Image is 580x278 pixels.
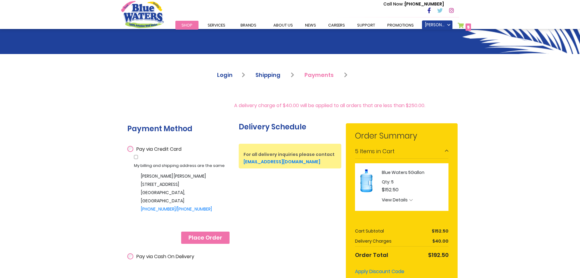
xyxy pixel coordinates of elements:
[382,197,408,203] span: View Details
[208,22,225,28] span: Services
[241,22,256,28] span: Brands
[136,146,181,153] span: Pay via Credit Card
[121,1,164,28] a: store logo
[355,238,392,244] span: Delivery Charges
[383,1,405,7] span: Call Now :
[382,169,447,176] strong: Blue Waters 5Gallon
[304,71,334,79] span: Payments
[432,228,448,234] span: $152.50
[355,147,358,155] span: 5
[299,21,322,30] a: News
[123,102,458,109] div: A delivery charge of $40.00 will be applied to all orders that are less than $250.00.
[382,186,399,193] span: $152.50
[382,179,389,185] span: Qty
[239,123,341,132] h1: Delivery Schedule
[360,147,395,155] span: Items in Cart
[322,21,351,30] a: careers
[351,21,381,30] a: support
[136,253,194,260] span: Pay via Cash On Delivery
[244,159,320,165] a: [EMAIL_ADDRESS][DOMAIN_NAME]
[381,21,420,30] a: Promotions
[458,23,471,31] a: 5
[422,20,452,30] a: [PERSON_NAME]
[391,179,394,185] span: 5
[181,22,192,28] span: Shop
[355,226,414,236] th: Cart Subtotal
[244,148,336,164] h2: For all delivery inquiries please contact
[432,238,448,244] span: $40.00
[428,251,448,259] span: $192.50
[267,21,299,30] a: about us
[467,24,470,30] span: 5
[383,1,444,7] p: [PHONE_NUMBER]
[255,71,294,79] a: Shipping
[255,71,280,79] span: Shipping
[134,172,230,213] div: [PERSON_NAME] [PERSON_NAME] [STREET_ADDRESS] [GEOGRAPHIC_DATA] , [GEOGRAPHIC_DATA]
[127,120,230,143] div: Payment Method
[141,206,212,212] a: [PHONE_NUMBER]/[PHONE_NUMBER]
[304,71,347,79] a: Payments
[355,250,388,259] strong: Order Total
[217,71,245,79] a: Login
[355,268,404,275] span: Apply Discount Code
[181,232,230,244] button: Place Order
[355,169,378,192] img: Blue Waters 5Gallon
[355,130,448,145] span: Order Summary
[134,163,225,168] span: My billing and shipping address are the same
[188,234,222,241] span: Place Order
